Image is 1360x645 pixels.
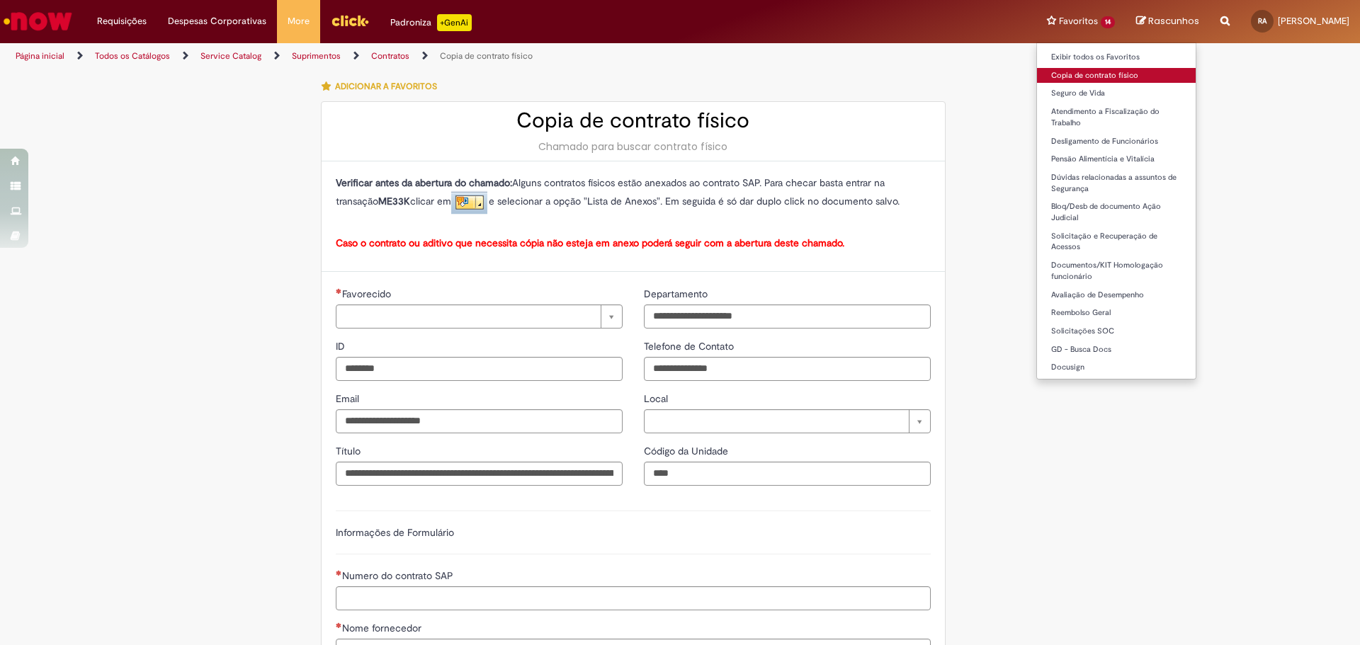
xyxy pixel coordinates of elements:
[390,14,472,31] div: Padroniza
[288,14,310,28] span: More
[1037,229,1196,255] a: Solicitação e Recuperação de Acessos
[1037,104,1196,130] a: Atendimento a Fiscalização do Trabalho
[437,14,472,31] p: +GenAi
[336,288,342,294] span: Necessários
[336,622,342,628] span: Necessários
[1059,14,1098,28] span: Favoritos
[644,304,931,329] input: Departamento
[336,445,363,457] span: Título
[336,462,623,486] input: Título
[336,139,931,154] div: Chamado para buscar contrato físico
[336,570,342,576] span: Necessários
[1258,16,1266,25] span: RA
[97,14,147,28] span: Requisições
[1136,15,1199,28] a: Rascunhos
[168,14,266,28] span: Despesas Corporativas
[644,445,731,457] span: Código da Unidade
[336,236,844,249] strong: Caso o contrato ou aditivo que necessita cópia não esteja em anexo poderá seguir com a abertura d...
[342,287,394,300] span: Necessários - Favorecido
[336,586,931,610] input: Numero do contrato SAP
[440,50,533,62] a: Copia de contrato físico
[644,409,931,433] a: Limpar campo Local
[1037,86,1196,101] a: Seguro de Vida
[1037,199,1196,225] a: Bloq/Desb de documento Ação Judicial
[336,357,623,381] input: ID
[292,50,341,62] a: Suprimentos
[1037,50,1196,65] a: Exibir todos os Favoritos
[1037,258,1196,284] a: Documentos/KIT Homologação funcionário
[378,195,410,207] strong: ME33K
[336,392,362,405] span: Email
[1037,342,1196,358] a: GD - Busca Docs
[331,10,369,31] img: click_logo_yellow_360x200.png
[336,176,512,189] strong: Verificar antes da abertura do chamado:
[1037,287,1196,303] a: Avaliação de Desempenho
[1037,134,1196,149] a: Desligamento de Funcionários
[1037,360,1196,375] a: Docusign
[644,287,710,300] span: Departamento
[644,462,931,486] input: Código da Unidade
[1037,324,1196,339] a: Solicitações SOC
[1101,16,1115,28] span: 14
[1036,42,1196,379] ul: Favoritos
[1037,305,1196,321] a: Reembolso Geral
[1037,170,1196,196] a: Dúvidas relacionadas a assuntos de Segurança
[336,109,931,132] h2: Copia de contrato físico
[371,50,409,62] a: Contratos
[336,409,623,433] input: Email
[644,340,737,353] span: Telefone de Contato
[336,176,931,215] p: Alguns contratos físicos estão anexados ao contrato SAP. Para checar basta entrar na transação cl...
[336,304,623,329] a: Limpar campo Favorecido
[335,81,437,92] span: Adicionar a Favoritos
[200,50,261,62] a: Service Catalog
[644,357,931,381] input: Telefone de Contato
[644,392,671,405] span: Local
[11,43,896,69] ul: Trilhas de página
[1037,152,1196,167] a: Pensão Alimentícia e Vitalícia
[1278,15,1349,27] span: [PERSON_NAME]
[342,622,424,634] span: Nome fornecedor
[336,340,348,353] span: ID
[1037,68,1196,84] a: Copia de contrato físico
[321,72,445,101] button: Adicionar a Favoritos
[95,50,170,62] a: Todos os Catálogos
[451,190,489,215] img: icone.PNGx
[342,569,456,582] span: Numero do contrato SAP
[1148,14,1199,28] span: Rascunhos
[16,50,64,62] a: Página inicial
[336,526,454,539] label: Informações de Formulário
[1,7,74,35] img: ServiceNow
